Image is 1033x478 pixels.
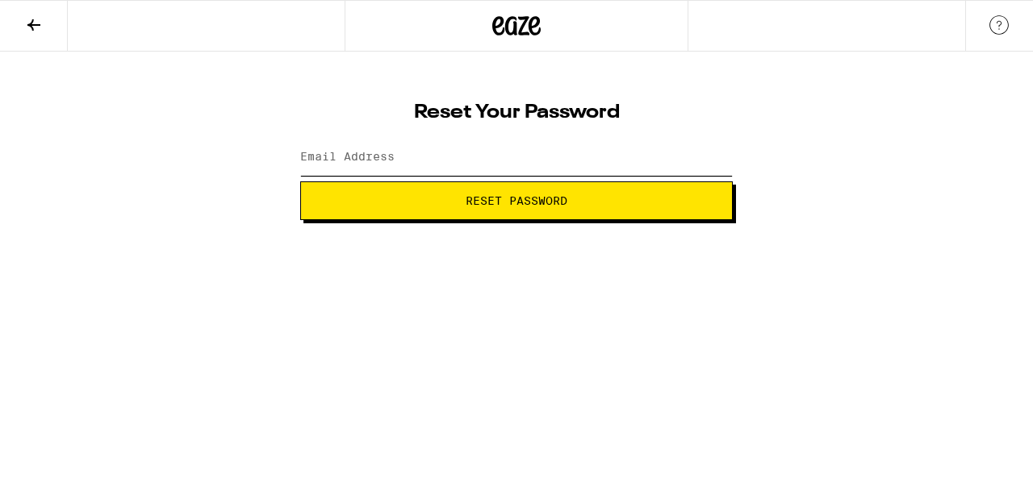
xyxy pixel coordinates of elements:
button: Reset Password [300,181,733,220]
input: Email Address [300,139,733,176]
span: Hi. Need any help? [10,11,116,24]
label: Email Address [300,150,395,163]
span: Reset Password [466,195,567,206]
h1: Reset Your Password [300,103,733,123]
